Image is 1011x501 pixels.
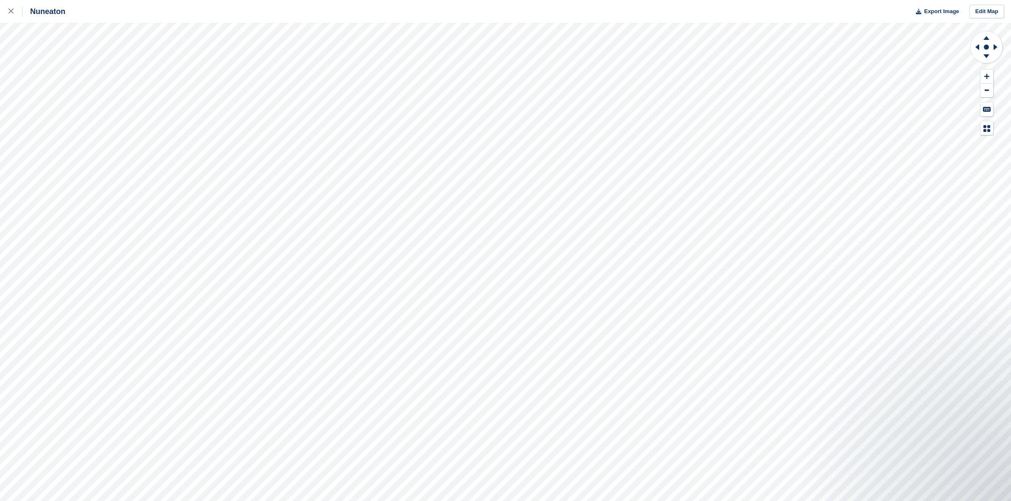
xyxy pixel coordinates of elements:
[980,121,993,135] button: Map Legend
[924,7,959,16] span: Export Image
[980,84,993,98] button: Zoom Out
[23,6,65,17] div: Nuneaton
[980,102,993,116] button: Keyboard Shortcuts
[969,5,1004,19] a: Edit Map
[911,5,959,19] button: Export Image
[980,70,993,84] button: Zoom In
